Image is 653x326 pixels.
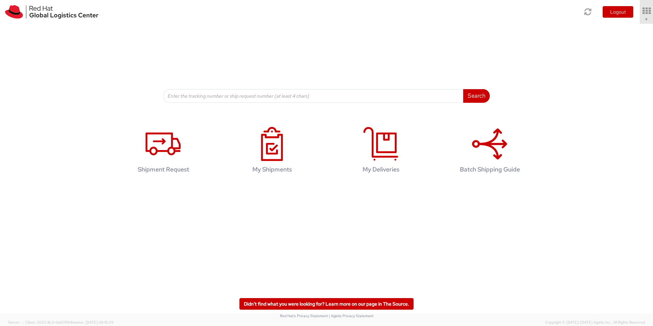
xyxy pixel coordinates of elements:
[280,313,328,318] a: Red Hat's Privacy Statement
[330,120,432,183] a: My Deliveries
[5,5,98,19] img: rh-logistics-00dfa346123c4ec078e1.svg
[337,166,425,173] h4: My Deliveries
[23,320,24,325] span: ,
[545,320,645,325] span: Copyright © [DATE]-[DATE] Agistix Inc., All Rights Reserved
[163,89,464,103] input: Enter the tracking number or ship request number (at least 4 chars)
[439,120,541,183] a: Batch Shipping Guide
[25,320,114,325] span: Client: 2025.18.0-0e69584
[112,120,214,183] a: Shipment Request
[119,166,207,173] h4: Shipment Request
[228,166,316,173] h4: My Shipments
[72,320,114,325] span: master, [DATE] 08:10:29
[329,313,373,318] a: | Agistix Privacy Statement
[221,120,323,183] a: My Shipments
[446,166,534,173] h4: Batch Shipping Guide
[239,298,414,310] a: Didn't find what you were looking for? Learn more on our page in The Source.
[644,17,649,22] span: ▼
[603,6,633,18] button: Logout
[463,89,490,103] button: Search
[8,320,24,325] span: Server: -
